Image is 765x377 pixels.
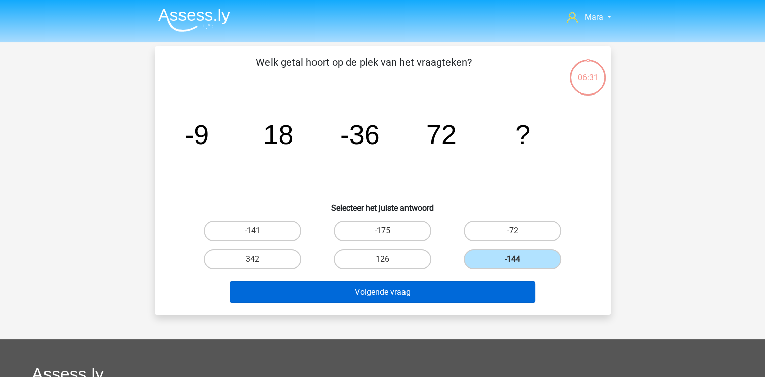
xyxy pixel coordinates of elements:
[263,119,293,150] tspan: 18
[584,12,603,22] span: Mara
[171,195,595,213] h6: Selecteer het juiste antwoord
[569,59,607,84] div: 06:31
[464,249,561,269] label: -144
[563,11,615,23] a: Mara
[230,281,535,303] button: Volgende vraag
[204,249,301,269] label: 342
[334,221,431,241] label: -175
[204,221,301,241] label: -141
[426,119,456,150] tspan: 72
[171,55,557,85] p: Welk getal hoort op de plek van het vraagteken?
[464,221,561,241] label: -72
[340,119,379,150] tspan: -36
[334,249,431,269] label: 126
[185,119,209,150] tspan: -9
[515,119,530,150] tspan: ?
[158,8,230,32] img: Assessly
